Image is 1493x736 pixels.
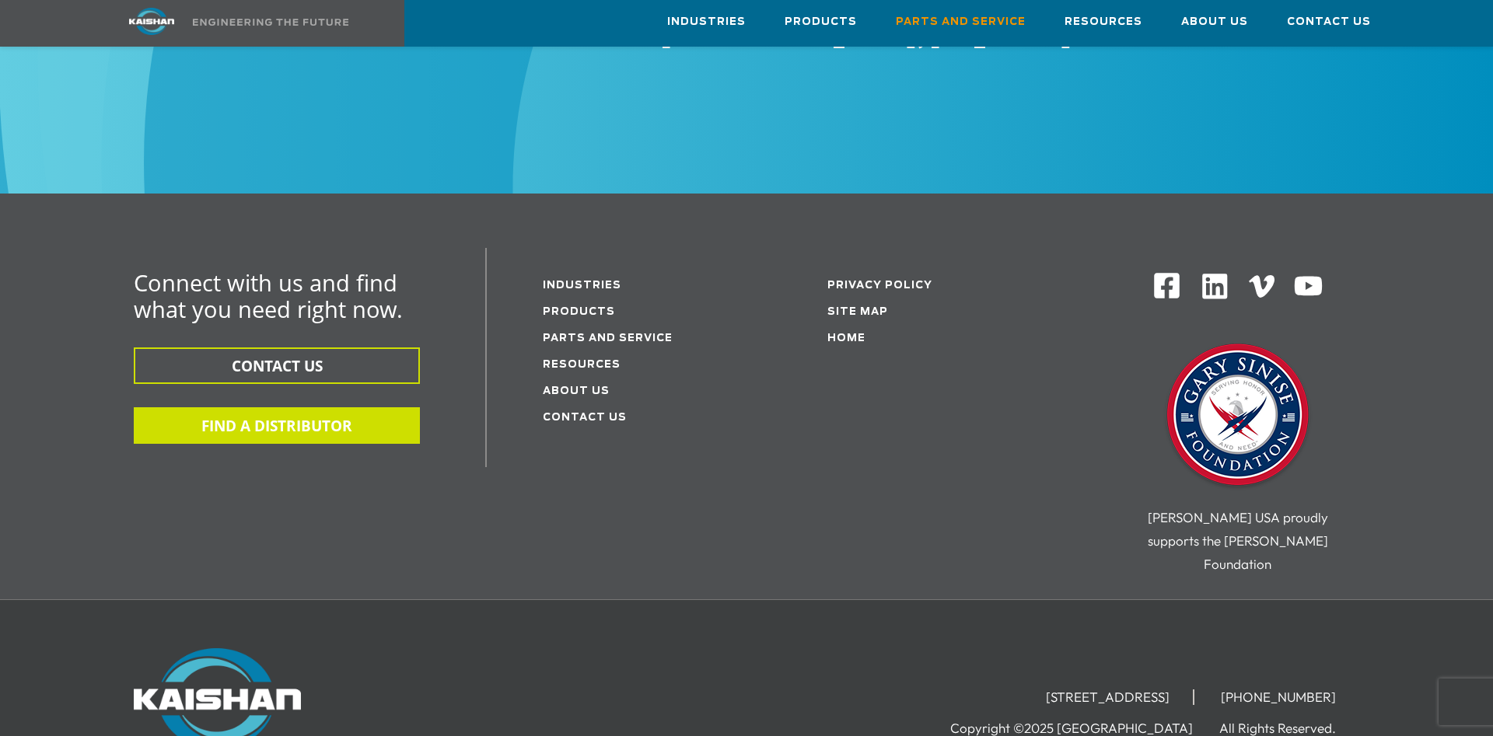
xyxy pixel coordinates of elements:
img: Engineering the future [193,19,348,26]
span: Resources [1065,13,1142,31]
a: Products [543,307,615,317]
a: Contact Us [543,413,627,423]
a: Site Map [827,307,888,317]
a: Resources [1065,1,1142,43]
a: Parts and Service [896,1,1026,43]
span: premium air compressors are MANUFACTURED IN [GEOGRAPHIC_DATA], [US_STATE] [421,1,1072,49]
img: Gary Sinise Foundation [1160,339,1316,494]
span: Industries [667,13,746,31]
a: Parts and service [543,333,673,344]
a: Privacy Policy [827,281,932,291]
li: Copyright ©2025 [GEOGRAPHIC_DATA] [950,720,1216,736]
img: Youtube [1293,271,1323,302]
button: CONTACT US [134,347,420,384]
a: Home [827,333,865,344]
a: Resources [543,360,621,370]
span: [PERSON_NAME] USA proudly supports the [PERSON_NAME] Foundation [1148,509,1328,572]
span: About Us [1181,13,1248,31]
li: All Rights Reserved. [1219,720,1359,736]
span: Connect with us and find what you need right now. [134,267,403,324]
img: kaishan logo [93,8,210,35]
a: Industries [543,281,621,291]
li: [PHONE_NUMBER] [1198,689,1359,705]
a: Industries [667,1,746,43]
span: Contact Us [1287,13,1371,31]
img: Vimeo [1249,275,1275,298]
img: Linkedin [1200,271,1230,302]
a: Products [785,1,857,43]
a: About Us [1181,1,1248,43]
img: Facebook [1152,271,1181,300]
span: Products [785,13,857,31]
span: Parts and Service [896,13,1026,31]
a: About Us [543,386,610,396]
a: Contact Us [1287,1,1371,43]
button: FIND A DISTRIBUTOR [134,407,420,444]
li: [STREET_ADDRESS] [1023,689,1194,705]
